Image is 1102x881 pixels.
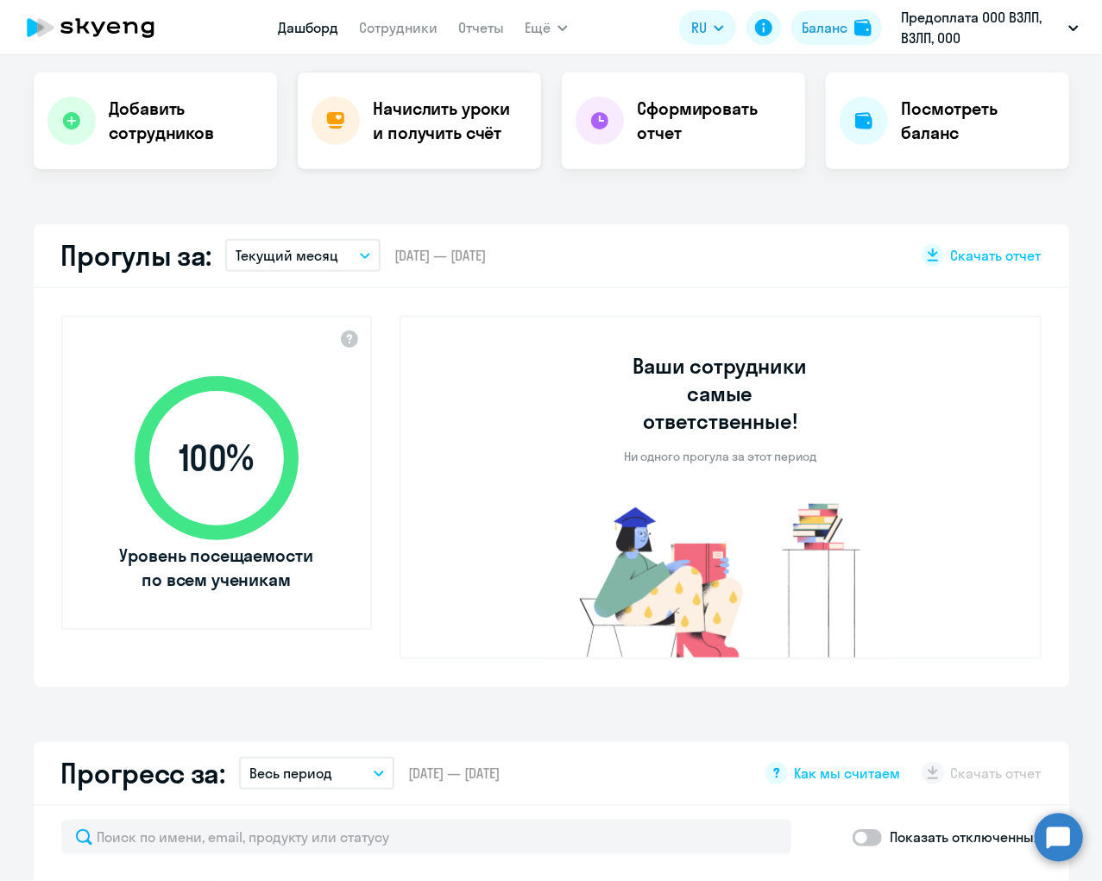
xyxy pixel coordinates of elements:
[110,97,263,145] h4: Добавить сотрудников
[791,10,882,45] button: Балансbalance
[359,19,438,36] a: Сотрудники
[225,239,381,272] button: Текущий месяц
[117,544,316,592] span: Уровень посещаемости по всем ученикам
[239,757,394,790] button: Весь период
[902,97,1055,145] h4: Посмотреть баланс
[795,764,901,783] span: Как мы считаем
[525,10,568,45] button: Ещё
[547,499,893,658] img: no-truants
[117,437,316,479] span: 100 %
[802,17,847,38] div: Баланс
[609,352,831,435] h3: Ваши сотрудники самые ответственные!
[892,7,1087,48] button: Предоплата ООО ВЗЛП, ВЗЛП, ООО
[624,449,816,464] p: Ни одного прогула за этот период
[951,246,1042,265] span: Скачать отчет
[61,238,212,273] h2: Прогулы за:
[891,827,1042,847] p: Показать отключенных
[394,246,486,265] span: [DATE] — [DATE]
[901,7,1061,48] p: Предоплата ООО ВЗЛП, ВЗЛП, ООО
[61,756,225,790] h2: Прогресс за:
[249,763,332,783] p: Весь период
[679,10,736,45] button: RU
[691,17,707,38] span: RU
[61,820,791,854] input: Поиск по имени, email, продукту или статусу
[458,19,504,36] a: Отчеты
[408,764,500,783] span: [DATE] — [DATE]
[374,97,524,145] h4: Начислить уроки и получить счёт
[278,19,338,36] a: Дашборд
[236,245,338,266] p: Текущий месяц
[854,19,872,36] img: balance
[638,97,791,145] h4: Сформировать отчет
[525,17,551,38] span: Ещё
